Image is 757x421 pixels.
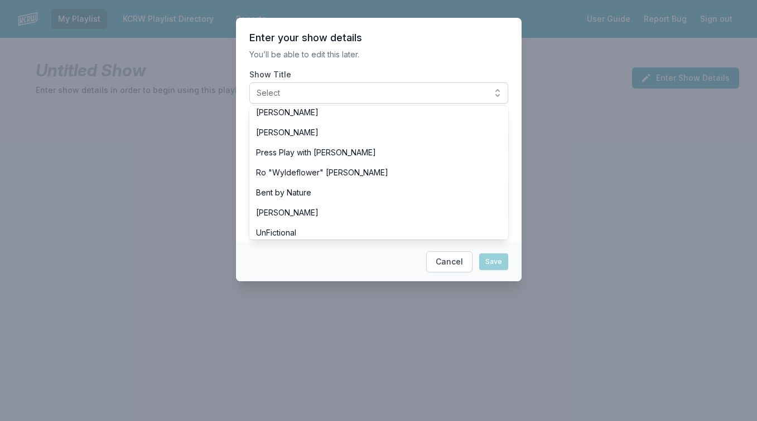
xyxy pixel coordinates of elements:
[249,49,508,60] p: You’ll be able to edit this later.
[256,127,488,138] span: [PERSON_NAME]
[479,253,508,270] button: Save
[249,69,508,80] label: Show Title
[256,147,488,158] span: Press Play with [PERSON_NAME]
[257,87,485,99] span: Select
[256,187,488,198] span: Bent by Nature
[256,207,488,218] span: [PERSON_NAME]
[249,82,508,104] button: Select
[249,31,508,45] header: Enter your show details
[256,107,488,118] span: [PERSON_NAME]
[256,167,488,178] span: Ro "Wyldeflower" [PERSON_NAME]
[256,227,488,238] span: UnFictional
[426,251,472,272] button: Cancel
